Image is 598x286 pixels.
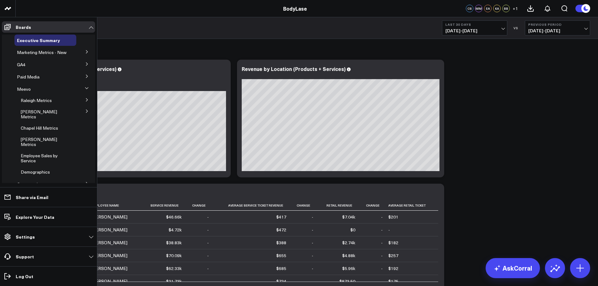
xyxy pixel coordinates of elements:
[169,227,182,233] div: $4.72k
[16,234,35,239] p: Settings
[292,200,319,211] th: Change
[21,97,52,103] span: Raleigh Metrics
[475,5,482,12] div: MM
[166,265,182,272] div: $62.33k
[312,227,313,233] div: -
[528,28,587,33] span: [DATE] - [DATE]
[17,74,40,80] span: Paid Media
[17,182,38,187] a: Graveyard
[21,170,50,175] a: Demographics
[91,227,127,233] div: [PERSON_NAME]
[276,227,286,233] div: $472
[276,214,286,220] div: $417
[510,26,522,30] div: VS
[388,227,390,233] div: -
[16,24,31,30] p: Boards
[342,214,355,220] div: $7.04k
[242,65,346,72] div: Revenue by Location (Products + Services)
[445,23,504,26] b: Last 30 Days
[511,5,519,12] button: +1
[388,278,398,284] div: $175
[276,278,286,284] div: $724
[17,87,31,92] a: Meevo
[381,240,383,246] div: -
[528,23,587,26] b: Previous Period
[312,252,313,259] div: -
[142,200,187,211] th: Service Revenue
[2,271,95,282] a: Log Out
[17,38,60,43] a: Executive Summary
[361,200,388,211] th: Change
[381,265,383,272] div: -
[17,49,67,55] span: Marketing Metrics - New
[207,240,209,246] div: -
[91,200,142,211] th: Employee Name
[312,214,313,220] div: -
[21,137,68,147] a: [PERSON_NAME] Metrics
[445,28,504,33] span: [DATE] - [DATE]
[466,5,473,12] div: CS
[484,5,492,12] div: EA
[342,252,355,259] div: $4.88k
[16,274,33,279] p: Log Out
[207,265,209,272] div: -
[17,181,38,187] span: Graveyard
[166,278,182,284] div: $21.73k
[283,5,307,12] a: BodyLase
[166,252,182,259] div: $70.09k
[21,153,68,163] a: Employee Sales by Service
[339,278,355,284] div: $873.50
[319,200,361,211] th: Retail Revenue
[388,214,398,220] div: $201
[276,252,286,259] div: $655
[207,252,209,259] div: -
[312,278,313,284] div: -
[381,252,383,259] div: -
[17,74,40,79] a: Paid Media
[276,240,286,246] div: $388
[16,214,54,219] p: Explore Your Data
[21,125,58,131] span: Chapel Hill Metrics
[21,109,57,120] span: [PERSON_NAME] Metrics
[502,5,510,12] div: BB
[21,169,50,175] span: Demographics
[17,37,60,43] span: Executive Summary
[91,214,127,220] div: [PERSON_NAME]
[388,265,398,272] div: $192
[187,200,214,211] th: Change
[91,278,127,284] div: [PERSON_NAME]
[513,6,518,11] span: + 1
[525,20,590,35] button: Previous Period[DATE]-[DATE]
[381,278,383,284] div: -
[21,153,58,164] span: Employee Sales by Service
[17,50,67,55] a: Marketing Metrics - New
[214,200,292,211] th: Average Service Ticket Revenue
[91,240,127,246] div: [PERSON_NAME]
[21,98,52,103] a: Raleigh Metrics
[381,227,383,233] div: -
[21,109,68,119] a: [PERSON_NAME] Metrics
[312,265,313,272] div: -
[493,5,501,12] div: KA
[166,240,182,246] div: $38.83k
[442,20,507,35] button: Last 30 Days[DATE]-[DATE]
[342,265,355,272] div: $5.96k
[312,240,313,246] div: -
[16,254,34,259] p: Support
[388,200,438,211] th: Average Retail Ticket
[91,252,127,259] div: [PERSON_NAME]
[28,86,226,91] div: Previous: $1.03M
[342,240,355,246] div: $2.74k
[166,214,182,220] div: $46.66k
[388,252,398,259] div: $257
[17,86,31,92] span: Meevo
[276,265,286,272] div: $685
[17,62,25,67] a: GA4
[207,278,209,284] div: -
[207,214,209,220] div: -
[207,227,209,233] div: -
[381,214,383,220] div: -
[388,240,398,246] div: $182
[486,258,540,278] a: AskCorral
